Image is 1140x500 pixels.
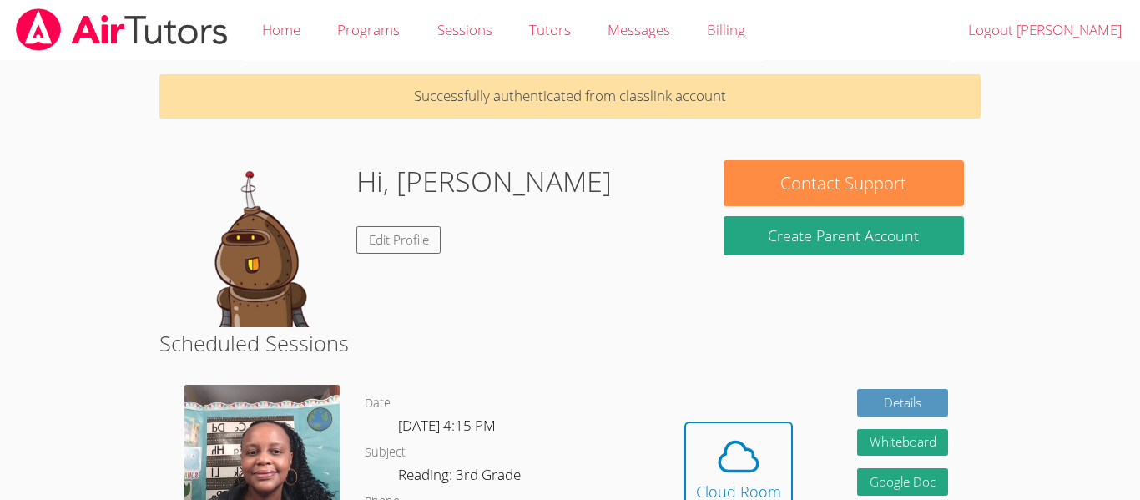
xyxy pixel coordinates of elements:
dt: Subject [365,442,406,463]
a: Details [857,389,949,417]
span: [DATE] 4:15 PM [398,416,496,435]
dd: Reading: 3rd Grade [398,463,524,492]
h1: Hi, [PERSON_NAME] [356,160,612,203]
img: airtutors_banner-c4298cdbf04f3fff15de1276eac7730deb9818008684d7c2e4769d2f7ddbe033.png [14,8,230,51]
a: Edit Profile [356,226,441,254]
button: Whiteboard [857,429,949,457]
button: Create Parent Account [724,216,964,255]
dt: Date [365,393,391,414]
h2: Scheduled Sessions [159,327,981,359]
img: default.png [176,160,343,327]
a: Google Doc [857,468,949,496]
p: Successfully authenticated from classlink account [159,74,981,119]
button: Contact Support [724,160,964,206]
span: Messages [608,20,670,39]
